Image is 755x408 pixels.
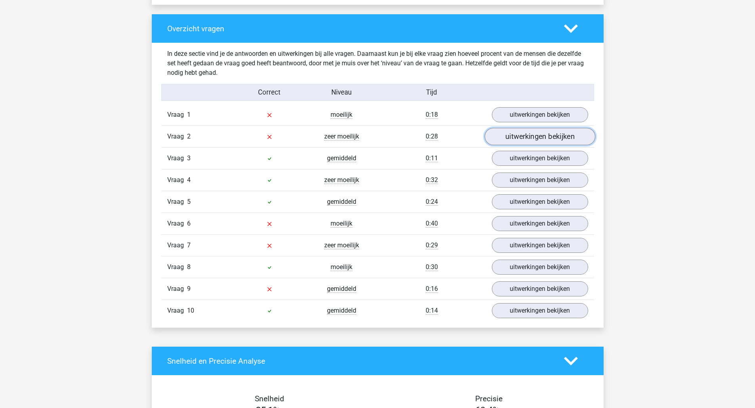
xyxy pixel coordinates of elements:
span: zeer moeilijk [324,176,359,184]
span: Vraag [167,262,187,272]
span: 0:18 [426,111,438,119]
a: uitwerkingen bekijken [492,216,588,231]
span: Vraag [167,219,187,228]
span: 0:11 [426,154,438,162]
span: 0:24 [426,198,438,206]
span: Vraag [167,175,187,185]
span: 0:14 [426,307,438,315]
span: Vraag [167,110,187,120]
span: 4 [187,176,191,184]
h4: Precisie [387,394,591,403]
span: gemiddeld [327,285,356,293]
span: 0:32 [426,176,438,184]
div: Niveau [306,87,378,97]
span: 7 [187,241,191,249]
span: Vraag [167,306,187,315]
a: uitwerkingen bekijken [492,194,588,209]
span: 8 [187,263,191,271]
h4: Snelheid [167,394,372,403]
a: uitwerkingen bekijken [492,151,588,166]
span: 2 [187,133,191,140]
span: 3 [187,154,191,162]
span: gemiddeld [327,307,356,315]
span: 9 [187,285,191,292]
span: zeer moeilijk [324,241,359,249]
span: Vraag [167,132,187,141]
a: uitwerkingen bekijken [492,303,588,318]
h4: Overzicht vragen [167,24,552,33]
span: moeilijk [331,263,352,271]
span: 0:40 [426,220,438,228]
a: uitwerkingen bekijken [484,128,595,146]
div: Tijd [377,87,485,97]
div: Correct [233,87,306,97]
a: uitwerkingen bekijken [492,107,588,122]
a: uitwerkingen bekijken [492,173,588,188]
div: In deze sectie vind je de antwoorden en uitwerkingen bij alle vragen. Daarnaast kun je bij elke v... [161,49,594,78]
h4: Snelheid en Precisie Analyse [167,357,552,366]
span: gemiddeld [327,154,356,162]
span: 1 [187,111,191,118]
span: 0:16 [426,285,438,293]
span: 5 [187,198,191,205]
span: moeilijk [331,111,352,119]
span: 0:29 [426,241,438,249]
span: zeer moeilijk [324,133,359,140]
a: uitwerkingen bekijken [492,260,588,275]
span: 0:30 [426,263,438,271]
span: 0:28 [426,133,438,140]
span: 6 [187,220,191,227]
span: moeilijk [331,220,352,228]
a: uitwerkingen bekijken [492,238,588,253]
span: Vraag [167,284,187,294]
span: 10 [187,307,194,314]
span: Vraag [167,197,187,207]
span: gemiddeld [327,198,356,206]
span: Vraag [167,154,187,163]
span: Vraag [167,241,187,250]
a: uitwerkingen bekijken [492,281,588,296]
